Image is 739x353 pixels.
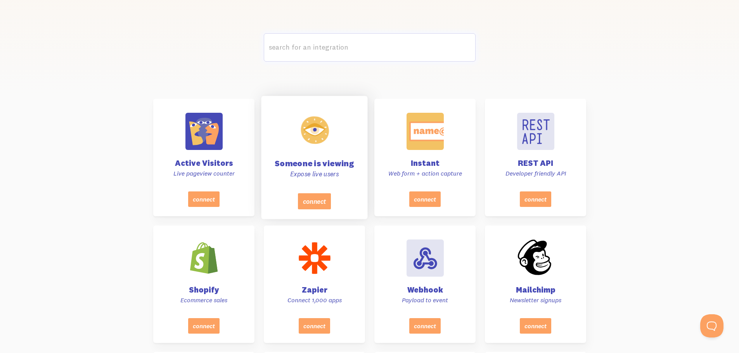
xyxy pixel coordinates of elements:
[261,96,367,219] a: Someone is viewing Expose live users connect
[384,286,466,294] h4: Webhook
[384,159,466,167] h4: Instant
[163,296,245,304] p: Ecommerce sales
[494,169,577,177] p: Developer friendly API
[409,191,441,207] button: connect
[374,99,476,216] a: Instant Web form + action capture connect
[384,169,466,177] p: Web form + action capture
[163,159,245,167] h4: Active Visitors
[271,159,358,167] h4: Someone is viewing
[700,314,723,338] iframe: Help Scout Beacon - Open
[273,296,356,304] p: Connect 1,000 apps
[520,191,551,207] button: connect
[153,99,254,216] a: Active Visitors Live pageview counter connect
[163,169,245,177] p: Live pageview counter
[163,286,245,294] h4: Shopify
[188,318,220,333] button: connect
[264,33,476,62] label: search for an integration
[299,318,330,333] button: connect
[374,226,476,343] a: Webhook Payload to event connect
[298,193,331,209] button: connect
[153,226,254,343] a: Shopify Ecommerce sales connect
[271,170,358,178] p: Expose live users
[409,318,441,333] button: connect
[273,286,356,294] h4: Zapier
[188,191,220,207] button: connect
[494,296,577,304] p: Newsletter signups
[485,226,586,343] a: Mailchimp Newsletter signups connect
[485,99,586,216] a: REST API Developer friendly API connect
[494,286,577,294] h4: Mailchimp
[494,159,577,167] h4: REST API
[520,318,551,333] button: connect
[264,226,365,343] a: Zapier Connect 1,000 apps connect
[384,296,466,304] p: Payload to event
